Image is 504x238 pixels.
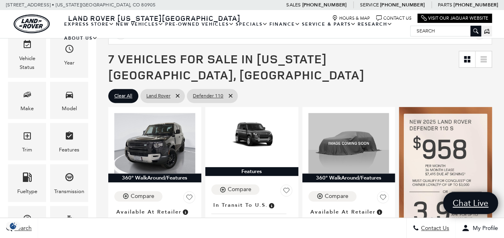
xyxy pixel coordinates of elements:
img: Opt-Out Icon [4,222,22,230]
div: TrimTrim [8,123,46,160]
div: VehicleVehicle Status [8,32,46,78]
div: TransmissionTransmission [50,164,88,202]
span: Vehicle is in stock and ready for immediate delivery. Due to demand, availability is subject to c... [376,208,383,216]
span: Land Rover [US_STATE][GEOGRAPHIC_DATA] [68,13,241,23]
a: In Transit to U.S.New 2025Defender 110 400PS S [211,200,292,233]
nav: Main Navigation [63,17,410,45]
button: Compare Vehicle [211,184,259,195]
span: Chat Live [449,198,492,208]
div: Compare [228,186,251,193]
div: Make [20,104,34,113]
div: Compare [131,193,154,200]
span: Available at Retailer [310,208,376,216]
a: [STREET_ADDRESS] • [US_STATE][GEOGRAPHIC_DATA], CO 80905 [6,2,156,8]
a: land-rover [14,14,50,33]
img: 2025 LAND ROVER Defender 110 S [308,113,389,173]
img: 2025 LAND ROVER Defender 110 S [114,113,195,173]
span: Defender 110 [193,91,223,101]
span: 7 Vehicles for Sale in [US_STATE][GEOGRAPHIC_DATA], [GEOGRAPHIC_DATA] [108,50,364,83]
span: Vehicle [22,38,32,54]
img: Land Rover [14,14,50,33]
div: Trim [22,145,32,154]
div: Fueltype [17,187,37,196]
span: Parts [438,2,452,8]
img: 2025 LAND ROVER Defender 110 400PS S [211,113,292,158]
a: Visit Our Jaguar Website [421,15,488,21]
span: Engine [65,212,74,228]
span: Trim [22,129,32,145]
section: Click to Open Cookie Consent Modal [4,222,22,230]
span: In Transit to U.S. [213,201,268,210]
div: 360° WalkAround/Features [108,173,201,182]
span: Vehicle is in stock and ready for immediate delivery. Due to demand, availability is subject to c... [182,208,189,216]
a: Contact Us [376,15,411,21]
span: Land Rover [146,91,170,101]
button: Compare Vehicle [114,191,162,202]
div: FeaturesFeatures [50,123,88,160]
span: Year [65,42,74,58]
a: New Vehicles [115,17,164,31]
div: Features [205,167,298,176]
a: [PHONE_NUMBER] [380,2,425,8]
a: [PHONE_NUMBER] [453,2,498,8]
input: Search [411,26,481,36]
div: Features [59,145,79,154]
div: 360° WalkAround/Features [302,173,395,182]
div: FueltypeFueltype [8,164,46,202]
div: MakeMake [8,82,46,119]
span: Contact Us [419,225,449,232]
div: YearYear [50,32,88,78]
div: Model [62,104,77,113]
a: Hours & Map [332,15,370,21]
div: ModelModel [50,82,88,119]
button: Save Vehicle [280,184,292,200]
div: Compare [325,193,348,200]
a: Pre-Owned Vehicles [164,17,235,31]
a: Land Rover [US_STATE][GEOGRAPHIC_DATA] [63,13,245,23]
a: EXPRESS STORE [63,17,115,31]
span: Make [22,88,32,104]
a: Specials [235,17,269,31]
span: Transmission [65,170,74,187]
span: Model [65,88,74,104]
a: [PHONE_NUMBER] [302,2,346,8]
span: Available at Retailer [116,208,182,216]
button: Open user profile menu [455,218,504,238]
span: Features [65,129,74,145]
button: Save Vehicle [377,191,389,206]
button: Save Vehicle [183,191,195,206]
div: Year [64,58,75,67]
button: Compare Vehicle [308,191,356,202]
a: Finance [269,17,301,31]
div: Vehicle Status [14,54,40,72]
a: Service & Parts [301,17,357,31]
a: Chat Live [443,192,498,214]
span: Sales [286,2,301,8]
span: Mileage [22,212,32,228]
span: Vehicle has shipped from factory of origin. Estimated time of delivery to Retailer is on average ... [268,201,275,210]
a: Research [357,17,393,31]
a: About Us [63,31,99,45]
span: My Profile [470,225,498,232]
span: Fueltype [22,170,32,187]
div: Transmission [54,187,84,196]
span: Service [360,2,379,8]
span: Clear All [114,91,132,101]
